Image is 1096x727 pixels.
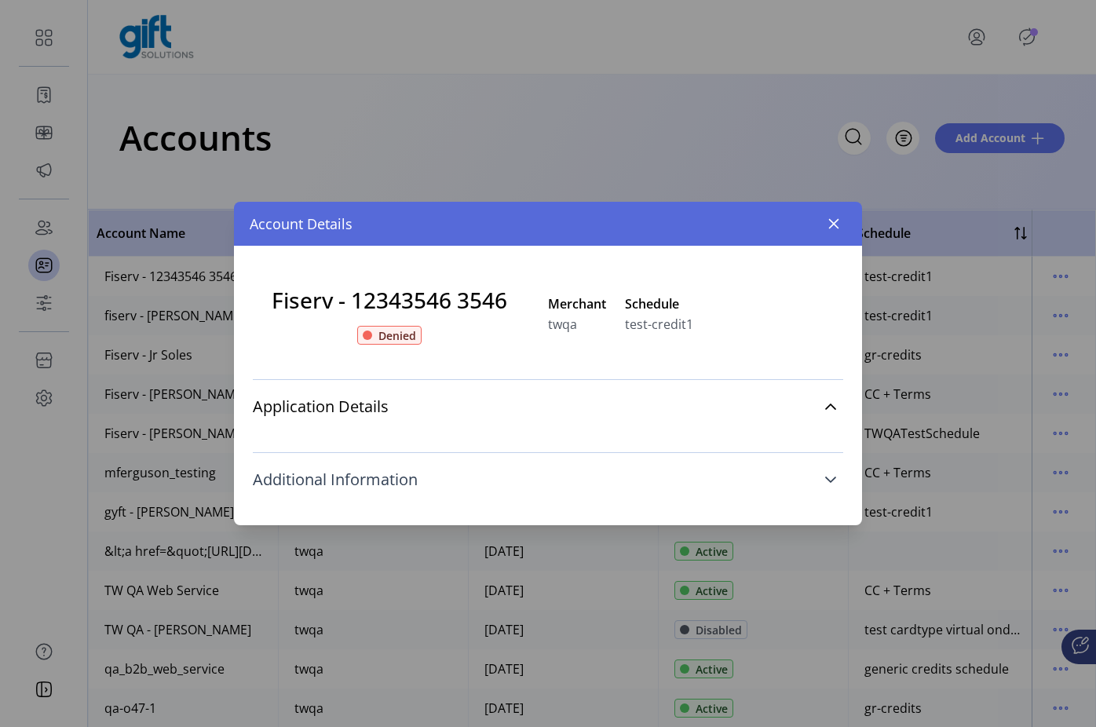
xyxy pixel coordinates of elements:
span: Additional Information [253,472,418,488]
label: Schedule [625,294,693,313]
span: test-credit1 [625,315,693,334]
a: Application Details [253,389,843,424]
a: Additional Information [253,462,843,497]
span: Application Details [253,399,389,415]
h3: Fiserv - 12343546 3546 [272,283,507,326]
span: twqa [548,315,577,334]
label: Merchant [548,294,606,313]
span: Account Details [250,214,353,235]
span: Denied [378,327,416,344]
div: Application Details [253,424,843,443]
